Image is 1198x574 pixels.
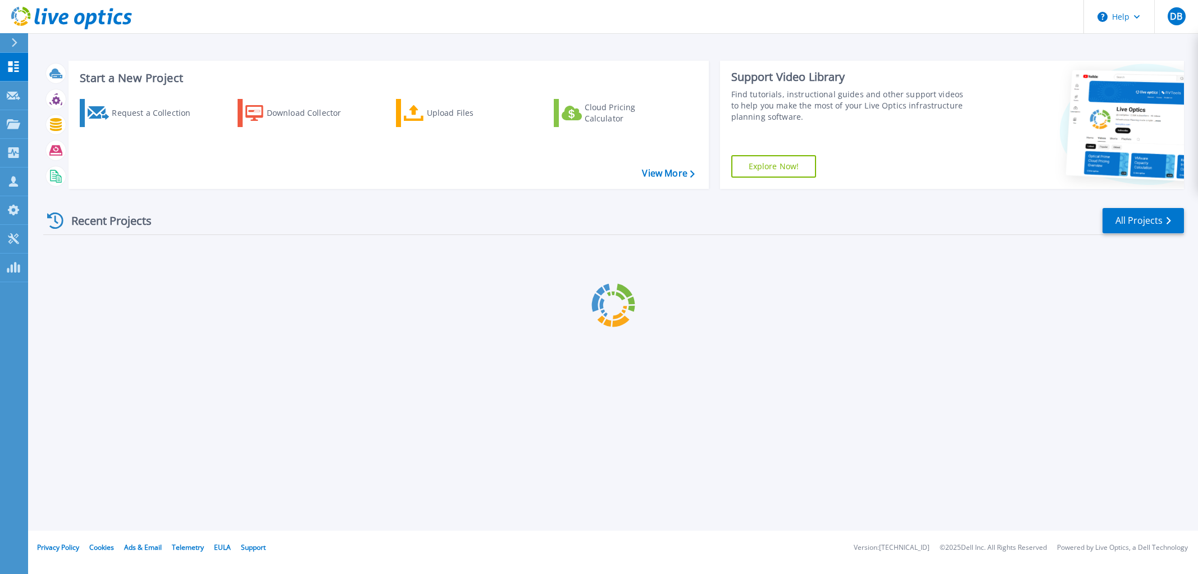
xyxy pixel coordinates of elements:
a: Request a Collection [80,99,205,127]
a: Ads & Email [124,543,162,552]
li: Powered by Live Optics, a Dell Technology [1057,544,1188,552]
a: Upload Files [396,99,521,127]
a: Telemetry [172,543,204,552]
h3: Start a New Project [80,72,694,84]
a: All Projects [1103,208,1184,233]
li: Version: [TECHNICAL_ID] [854,544,930,552]
li: © 2025 Dell Inc. All Rights Reserved [940,544,1047,552]
a: EULA [214,543,231,552]
div: Find tutorials, instructional guides and other support videos to help you make the most of your L... [731,89,969,123]
a: Cookies [89,543,114,552]
a: View More [642,168,694,179]
div: Cloud Pricing Calculator [585,102,675,124]
div: Request a Collection [112,102,202,124]
span: DB [1170,12,1182,21]
div: Recent Projects [43,207,167,234]
a: Explore Now! [731,155,817,178]
a: Privacy Policy [37,543,79,552]
div: Download Collector [267,102,357,124]
div: Support Video Library [731,70,969,84]
a: Download Collector [238,99,363,127]
div: Upload Files [427,102,517,124]
a: Support [241,543,266,552]
a: Cloud Pricing Calculator [554,99,679,127]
